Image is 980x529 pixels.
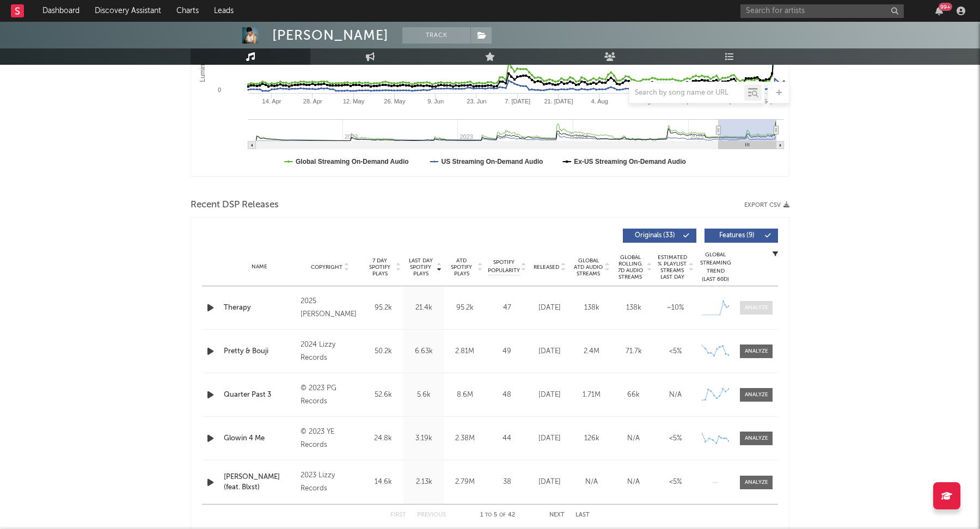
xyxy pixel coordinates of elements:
div: 38 [488,477,526,488]
a: Glowin 4 Me [224,433,295,444]
span: Recent DSP Releases [191,199,279,212]
div: © 2023 PG Records [301,382,360,408]
button: First [390,512,406,518]
button: Track [402,27,470,44]
span: Global Rolling 7D Audio Streams [615,254,645,280]
div: 44 [488,433,526,444]
div: 52.6k [365,390,401,401]
div: 2.4M [573,346,610,357]
div: 71.7k [615,346,652,357]
div: <5% [657,346,694,357]
a: Quarter Past 3 [224,390,295,401]
div: [DATE] [531,390,568,401]
div: 2.81M [447,346,482,357]
div: 47 [488,303,526,313]
button: Next [549,512,565,518]
span: Last Day Spotify Plays [406,257,435,277]
span: Originals ( 33 ) [630,232,680,239]
span: 7 Day Spotify Plays [365,257,394,277]
div: 2.13k [406,477,442,488]
div: 99 + [939,3,952,11]
div: 126k [573,433,610,444]
a: Pretty & Bouji [224,346,295,357]
div: N/A [573,477,610,488]
div: 66k [615,390,652,401]
div: © 2023 YE Records [301,426,360,452]
span: Copyright [311,264,342,270]
div: 50.2k [365,346,401,357]
input: Search by song name or URL [629,89,744,97]
div: [PERSON_NAME] [272,27,389,44]
div: [DATE] [531,303,568,313]
button: Originals(33) [623,229,696,243]
span: Estimated % Playlist Streams Last Day [657,254,687,280]
text: US Streaming On-Demand Audio [441,158,543,165]
div: [DATE] [531,477,568,488]
div: Global Streaming Trend (Last 60D) [699,251,732,284]
div: N/A [615,433,652,444]
span: Released [534,264,559,270]
a: Therapy [224,303,295,313]
input: Search for artists [740,4,904,18]
div: 2.38M [447,433,482,444]
div: 6.63k [406,346,442,357]
div: 1 5 42 [468,509,528,522]
span: Spotify Popularity [488,259,520,275]
div: 24.8k [365,433,401,444]
span: ATD Spotify Plays [447,257,476,277]
text: Global Streaming On-Demand Audio [296,158,409,165]
div: 21.4k [406,303,442,313]
div: 2.79M [447,477,482,488]
div: N/A [657,390,694,401]
div: 48 [488,390,526,401]
span: of [499,513,506,518]
div: Name [224,263,295,271]
div: [DATE] [531,433,568,444]
a: [PERSON_NAME] (feat. Blxst) [224,472,295,493]
div: ~ 10 % [657,303,694,313]
div: 2023 Lizzy Records [301,469,360,495]
div: N/A [615,477,652,488]
div: 5.6k [406,390,442,401]
span: to [485,513,492,518]
div: [DATE] [531,346,568,357]
div: 95.2k [365,303,401,313]
button: Features(9) [705,229,778,243]
div: 49 [488,346,526,357]
span: Global ATD Audio Streams [573,257,603,277]
div: 138k [615,303,652,313]
div: <5% [657,477,694,488]
text: Ex-US Streaming On-Demand Audio [574,158,686,165]
button: Previous [417,512,446,518]
div: 138k [573,303,610,313]
span: Features ( 9 ) [712,232,762,239]
div: 8.6M [447,390,482,401]
div: 14.6k [365,477,401,488]
button: 99+ [935,7,943,15]
div: 2025 [PERSON_NAME] [301,295,360,321]
div: 2024 Lizzy Records [301,339,360,365]
button: Export CSV [744,202,789,208]
button: Last [575,512,590,518]
div: 95.2k [447,303,482,313]
div: 1.71M [573,390,610,401]
div: <5% [657,433,694,444]
div: 3.19k [406,433,442,444]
